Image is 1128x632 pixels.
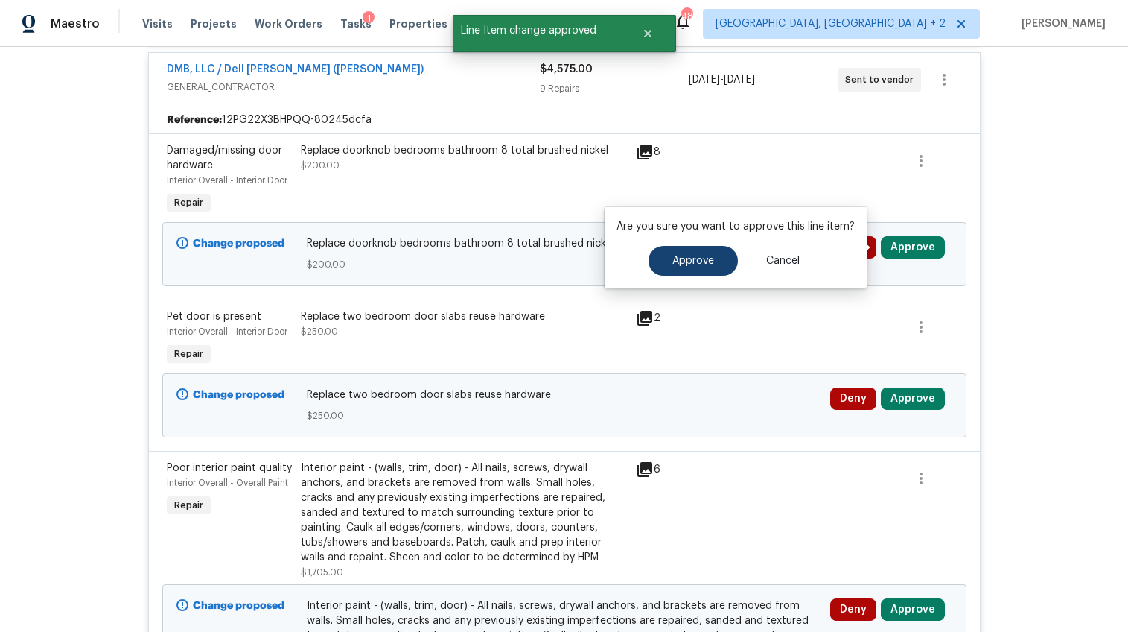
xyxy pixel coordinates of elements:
[193,601,284,611] b: Change proposed
[307,388,821,402] span: Replace two bedroom door slabs reuse hardware
[167,113,222,127] b: Reference:
[307,236,821,251] span: Replace doorknob bedrooms bathroom 8 total brushed nickel
[168,347,209,361] span: Repair
[307,257,821,272] span: $200.00
[167,80,540,95] span: GENERAL_CONTRACTOR
[623,19,672,48] button: Close
[167,327,287,336] span: Interior Overall - Interior Door
[149,107,980,133] div: 12PG22X3BHPQQ-80245dcfa
[301,309,627,324] div: Replace two bedroom door slabs reuse hardware
[724,75,755,85] span: [DATE]
[167,145,282,171] span: Damaged/missing door hardware
[167,312,261,322] span: Pet door is present
[881,388,945,410] button: Approve
[689,75,720,85] span: [DATE]
[301,568,343,577] span: $1,705.00
[845,72,920,87] span: Sent to vendor
[681,9,692,24] div: 48
[193,390,284,400] b: Change proposed
[636,461,694,478] div: 6
[340,19,372,29] span: Tasks
[636,309,694,327] div: 2
[1016,16,1106,31] span: [PERSON_NAME]
[193,238,284,249] b: Change proposed
[881,598,945,621] button: Approve
[301,327,338,336] span: $250.00
[881,236,945,259] button: Approve
[689,72,755,87] span: -
[168,195,209,210] span: Repair
[672,256,714,267] span: Approve
[167,176,287,185] span: Interior Overall - Interior Door
[636,143,694,161] div: 8
[540,81,689,96] div: 9 Repairs
[191,16,237,31] span: Projects
[168,498,209,513] span: Repair
[167,478,288,487] span: Interior Overall - Overall Paint
[830,388,876,410] button: Deny
[540,64,593,75] span: $4,575.00
[830,598,876,621] button: Deny
[307,408,821,423] span: $250.00
[716,16,946,31] span: [GEOGRAPHIC_DATA], [GEOGRAPHIC_DATA] + 2
[453,15,623,46] span: Line Item change approved
[301,161,340,170] span: $200.00
[766,256,800,267] span: Cancel
[742,246,823,276] button: Cancel
[649,246,738,276] button: Approve
[167,64,424,75] a: DMB, LLC / Dell [PERSON_NAME] ([PERSON_NAME])
[51,16,100,31] span: Maestro
[301,461,627,565] div: Interior paint - (walls, trim, door) - All nails, screws, drywall anchors, and brackets are remov...
[616,219,855,234] p: Are you sure you want to approve this line item?
[167,463,292,473] span: Poor interior paint quality
[142,16,173,31] span: Visits
[255,16,322,31] span: Work Orders
[301,143,627,158] div: Replace doorknob bedrooms bathroom 8 total brushed nickel
[389,16,447,31] span: Properties
[363,11,375,26] div: 1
